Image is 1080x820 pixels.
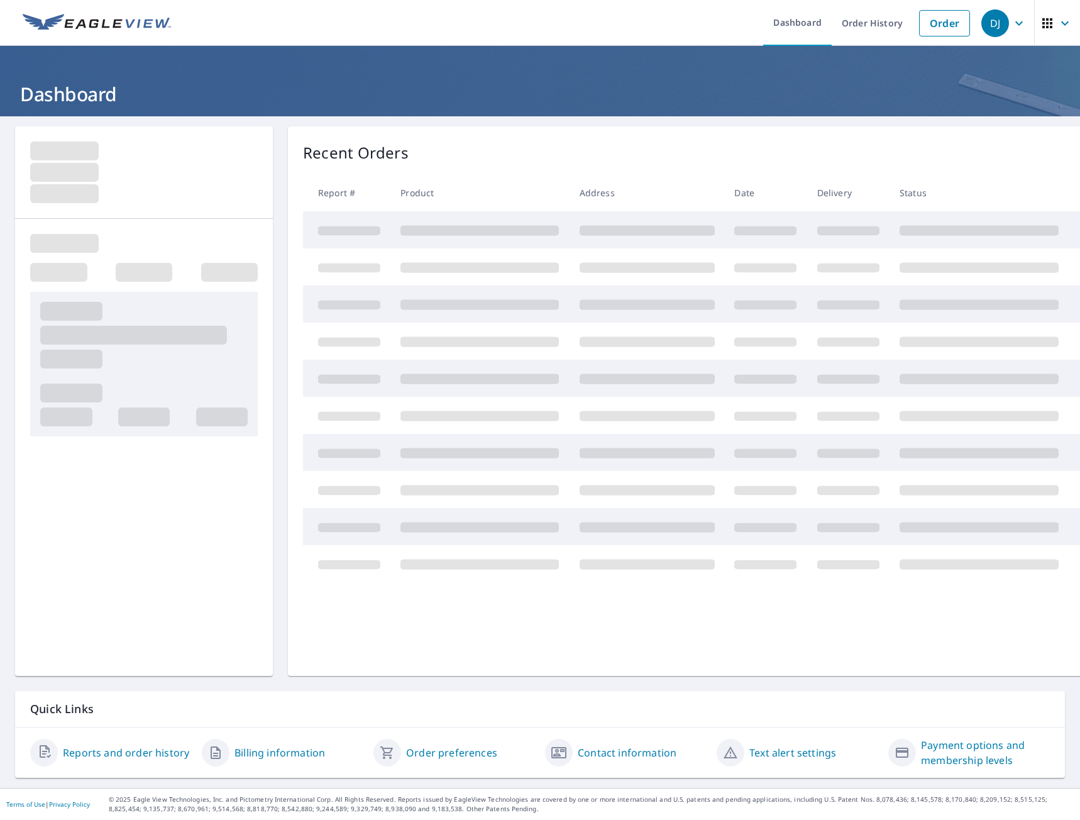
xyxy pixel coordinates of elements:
a: Payment options and membership levels [921,738,1050,768]
th: Delivery [807,174,890,211]
th: Date [724,174,807,211]
th: Address [570,174,725,211]
a: Contact information [578,745,676,760]
img: EV Logo [23,14,171,33]
a: Order preferences [406,745,497,760]
a: Order [919,10,970,36]
p: © 2025 Eagle View Technologies, Inc. and Pictometry International Corp. All Rights Reserved. Repo... [109,795,1074,814]
p: | [6,801,90,808]
div: DJ [981,9,1009,37]
p: Quick Links [30,701,1050,717]
th: Product [390,174,569,211]
th: Status [890,174,1069,211]
a: Reports and order history [63,745,189,760]
a: Billing information [234,745,325,760]
p: Recent Orders [303,141,409,164]
a: Privacy Policy [49,800,90,809]
h1: Dashboard [15,81,1065,107]
a: Text alert settings [749,745,836,760]
th: Report # [303,174,390,211]
a: Terms of Use [6,800,45,809]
